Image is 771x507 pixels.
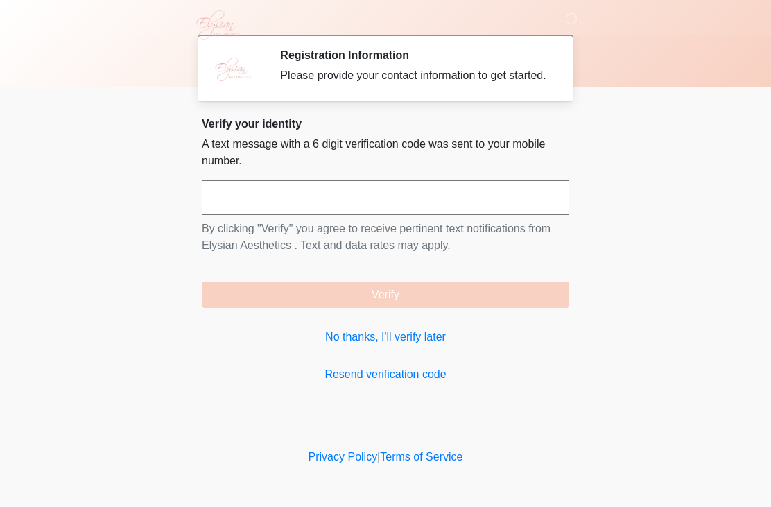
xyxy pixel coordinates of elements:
[202,366,569,383] a: Resend verification code
[202,117,569,130] h2: Verify your identity
[202,282,569,308] button: Verify
[309,451,378,463] a: Privacy Policy
[212,49,254,90] img: Agent Avatar
[202,329,569,345] a: No thanks, I'll verify later
[377,451,380,463] a: |
[188,10,246,40] img: Elysian Aesthetics Logo
[202,221,569,254] p: By clicking "Verify" you agree to receive pertinent text notifications from Elysian Aesthetics . ...
[280,67,548,84] div: Please provide your contact information to get started.
[380,451,462,463] a: Terms of Service
[280,49,548,62] h2: Registration Information
[202,136,569,169] p: A text message with a 6 digit verification code was sent to your mobile number.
